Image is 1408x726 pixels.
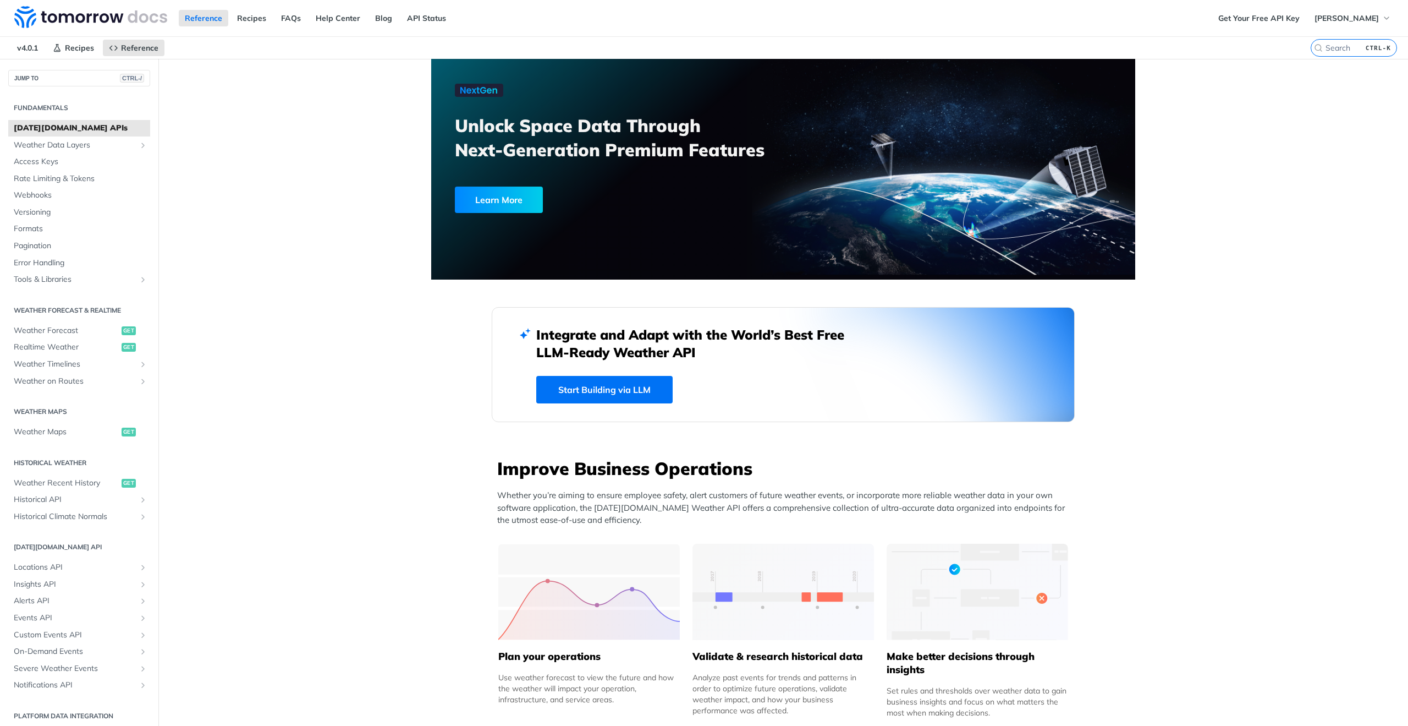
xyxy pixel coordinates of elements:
a: Formats [8,221,150,237]
a: Historical Climate NormalsShow subpages for Historical Climate Normals [8,509,150,525]
button: Show subpages for Severe Weather Events [139,664,147,673]
span: get [122,479,136,488]
img: NextGen [455,84,503,97]
img: a22d113-group-496-32x.svg [887,544,1068,640]
button: Show subpages for Weather on Routes [139,377,147,386]
span: Weather on Routes [14,376,136,387]
span: Severe Weather Events [14,663,136,674]
span: Reference [121,43,158,53]
a: Recipes [231,10,272,26]
span: Access Keys [14,156,147,167]
span: Realtime Weather [14,342,119,353]
a: Realtime Weatherget [8,339,150,356]
span: [DATE][DOMAIN_NAME] APIs [14,123,147,134]
span: Recipes [65,43,94,53]
a: Learn More [455,187,727,213]
a: Access Keys [8,154,150,170]
button: JUMP TOCTRL-/ [8,70,150,86]
a: Reference [103,40,164,56]
div: Use weather forecast to view the future and how the weather will impact your operation, infrastru... [498,672,680,705]
h5: Make better decisions through insights [887,650,1068,676]
span: Historical API [14,494,136,505]
a: Notifications APIShow subpages for Notifications API [8,677,150,694]
button: Show subpages for Notifications API [139,681,147,690]
a: Help Center [310,10,366,26]
button: Show subpages for Historical API [139,495,147,504]
span: CTRL-/ [120,74,144,83]
a: API Status [401,10,452,26]
span: Insights API [14,579,136,590]
a: Alerts APIShow subpages for Alerts API [8,593,150,609]
a: Weather TimelinesShow subpages for Weather Timelines [8,356,150,373]
span: Formats [14,223,147,234]
a: [DATE][DOMAIN_NAME] APIs [8,120,150,137]
svg: Search [1314,43,1323,52]
button: Show subpages for Insights API [139,580,147,589]
div: Set rules and thresholds over weather data to gain business insights and focus on what matters th... [887,685,1068,718]
span: get [122,343,136,352]
span: Custom Events API [14,630,136,641]
span: v4.0.1 [11,40,44,56]
h2: [DATE][DOMAIN_NAME] API [8,542,150,552]
div: Learn More [455,187,543,213]
a: Weather Recent Historyget [8,475,150,492]
a: Rate Limiting & Tokens [8,171,150,187]
a: Start Building via LLM [536,376,673,403]
img: 13d7ca0-group-496-2.svg [692,544,874,640]
a: Blog [369,10,398,26]
h2: Platform DATA integration [8,711,150,721]
a: Pagination [8,238,150,254]
a: Get Your Free API Key [1212,10,1306,26]
h2: Historical Weather [8,458,150,468]
a: Insights APIShow subpages for Insights API [8,576,150,593]
a: Weather on RoutesShow subpages for Weather on Routes [8,373,150,390]
button: Show subpages for Events API [139,614,147,623]
span: Error Handling [14,258,147,269]
span: Weather Forecast [14,325,119,336]
a: Severe Weather EventsShow subpages for Severe Weather Events [8,661,150,677]
span: Versioning [14,207,147,218]
img: 39565e8-group-4962x.svg [498,544,680,640]
a: Weather Forecastget [8,323,150,339]
h5: Validate & research historical data [692,650,874,663]
h3: Improve Business Operations [497,456,1075,481]
button: [PERSON_NAME] [1308,10,1397,26]
span: get [122,326,136,335]
a: Weather Data LayersShow subpages for Weather Data Layers [8,137,150,154]
span: Notifications API [14,680,136,691]
span: On-Demand Events [14,646,136,657]
span: Weather Maps [14,427,119,438]
button: Show subpages for Tools & Libraries [139,275,147,284]
span: Alerts API [14,596,136,607]
a: Historical APIShow subpages for Historical API [8,492,150,508]
span: [PERSON_NAME] [1314,13,1379,23]
a: On-Demand EventsShow subpages for On-Demand Events [8,643,150,660]
button: Show subpages for Weather Timelines [139,360,147,369]
a: Error Handling [8,255,150,271]
img: Tomorrow.io Weather API Docs [14,6,167,28]
h2: Weather Maps [8,407,150,417]
a: Reference [179,10,228,26]
a: Weather Mapsget [8,424,150,440]
button: Show subpages for Weather Data Layers [139,141,147,150]
p: Whether you’re aiming to ensure employee safety, alert customers of future weather events, or inc... [497,489,1075,527]
button: Show subpages for Alerts API [139,597,147,605]
h2: Weather Forecast & realtime [8,305,150,315]
button: Show subpages for Custom Events API [139,631,147,640]
a: Recipes [47,40,100,56]
a: Locations APIShow subpages for Locations API [8,559,150,576]
a: Custom Events APIShow subpages for Custom Events API [8,627,150,643]
span: Locations API [14,562,136,573]
h5: Plan your operations [498,650,680,663]
span: get [122,428,136,436]
a: FAQs [275,10,307,26]
span: Events API [14,613,136,624]
h2: Integrate and Adapt with the World’s Best Free LLM-Ready Weather API [536,326,861,361]
a: Tools & LibrariesShow subpages for Tools & Libraries [8,271,150,288]
span: Weather Data Layers [14,140,136,151]
span: Rate Limiting & Tokens [14,173,147,184]
div: Analyze past events for trends and patterns in order to optimize future operations, validate weat... [692,672,874,716]
h2: Fundamentals [8,103,150,113]
span: Pagination [14,241,147,252]
span: Webhooks [14,190,147,201]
